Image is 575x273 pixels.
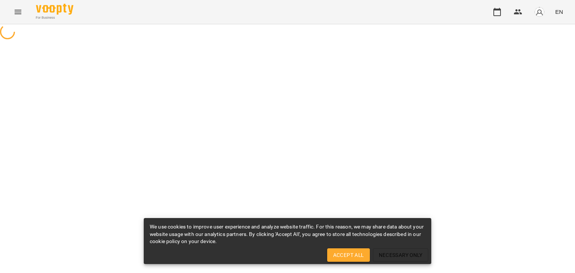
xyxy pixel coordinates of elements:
img: avatar_s.png [534,7,545,17]
span: EN [555,8,563,16]
img: Voopty Logo [36,4,73,15]
button: EN [552,5,566,19]
span: For Business [36,15,73,20]
button: Menu [9,3,27,21]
